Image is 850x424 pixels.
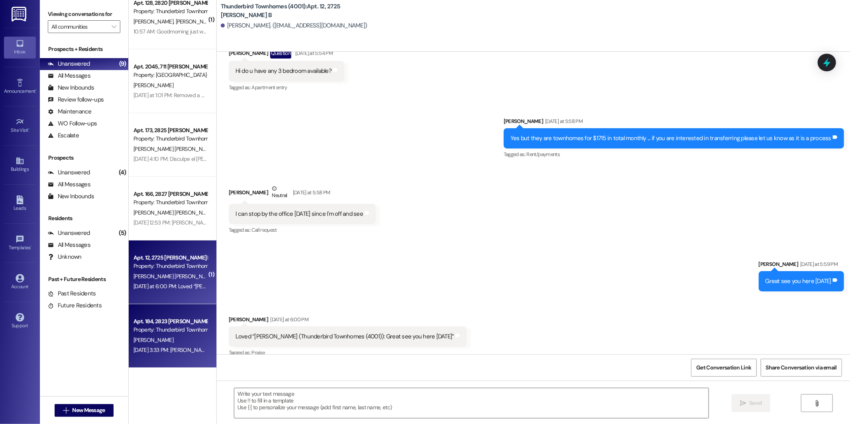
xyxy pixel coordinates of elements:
[40,275,128,283] div: Past + Future Residents
[4,272,36,293] a: Account
[766,277,831,285] div: Great see you here [DATE]
[229,315,467,326] div: [PERSON_NAME]
[229,347,467,358] div: Tagged as:
[252,349,265,356] span: Praise
[48,107,92,116] div: Maintenance
[133,346,219,354] div: [DATE] 3:33 PM: [PERSON_NAME]! 😊
[48,96,104,104] div: Review follow-ups
[29,126,30,132] span: •
[133,219,444,226] div: [DATE] 12:53 PM: [PERSON_NAME]. Muchisimas gracias. Ya gestionamos la instalacion para este proxi...
[133,262,207,270] div: Property: Thunderbird Townhomes (4001)
[229,184,376,204] div: [PERSON_NAME]
[133,126,207,135] div: Apt. 173, 2825 [PERSON_NAME]
[133,18,176,25] span: [PERSON_NAME]
[31,244,32,249] span: •
[133,209,217,216] span: [PERSON_NAME] [PERSON_NAME]
[48,131,79,140] div: Escalate
[112,23,116,30] i: 
[749,399,762,407] span: Send
[221,21,367,30] div: [PERSON_NAME]. ([EMAIL_ADDRESS][DOMAIN_NAME])
[766,363,837,372] span: Share Conversation via email
[543,117,583,125] div: [DATE] at 5:58 PM
[133,326,207,334] div: Property: Thunderbird Townhomes (4001)
[48,119,97,128] div: WO Follow-ups
[510,134,831,143] div: Yes but they are townhomes for $1715 in total monthly ... if you are interested in transferring p...
[696,363,751,372] span: Get Conversation Link
[40,154,128,162] div: Prospects
[798,260,838,268] div: [DATE] at 5:59 PM
[252,84,287,91] span: Apartment entry
[133,92,603,99] div: [DATE] at 1:01 PM: Removed a heart from “ ([GEOGRAPHIC_DATA] (4027)): Good morning, I was inform ...
[133,190,207,198] div: Apt. 166, 2827 [PERSON_NAME]
[48,60,90,68] div: Unanswered
[48,253,82,261] div: Unknown
[63,407,69,414] i: 
[4,233,36,254] a: Templates •
[117,58,128,70] div: (9)
[504,117,844,128] div: [PERSON_NAME]
[4,154,36,176] a: Buildings
[40,45,128,53] div: Prospects + Residents
[48,301,102,310] div: Future Residents
[72,406,105,414] span: New Message
[229,82,344,93] div: Tagged as:
[527,151,560,158] span: Rent/payments
[133,63,207,71] div: Apt. 2045, 711 [PERSON_NAME] F
[814,400,820,406] i: 
[4,311,36,332] a: Support
[759,260,844,271] div: [PERSON_NAME]
[117,227,128,239] div: (5)
[133,28,400,35] div: 10:57 AM: Goodmorning just wanted to make sure you received my text last night, we wish to do the...
[691,359,756,377] button: Get Conversation Link
[133,273,214,280] span: [PERSON_NAME] [PERSON_NAME]
[133,135,207,143] div: Property: Thunderbird Townhomes (4001)
[133,155,464,162] div: [DATE] 4:10 PM: Disculpe el [PERSON_NAME] acondicionado no está enfriando me lo puede checar maña...
[740,400,746,406] i: 
[51,20,108,33] input: All communities
[732,394,770,412] button: Send
[133,317,207,326] div: Apt. 184, 2823 [PERSON_NAME]
[48,168,90,177] div: Unanswered
[4,193,36,215] a: Leads
[4,37,36,58] a: Inbox
[117,166,128,179] div: (4)
[48,180,90,189] div: All Messages
[133,7,207,16] div: Property: Thunderbird Townhomes (4001)
[48,241,90,249] div: All Messages
[55,404,114,417] button: New Message
[268,315,308,324] div: [DATE] at 6:00 PM
[40,214,128,223] div: Residents
[229,224,376,236] div: Tagged as:
[48,229,90,237] div: Unanswered
[133,82,173,89] span: [PERSON_NAME]
[229,48,344,61] div: [PERSON_NAME]
[236,332,454,341] div: Loved “[PERSON_NAME] (Thunderbird Townhomes (4001)): Great see you here [DATE]”
[252,227,277,233] span: Call request
[133,254,207,262] div: Apt. 12, 2725 [PERSON_NAME] B
[236,210,363,218] div: I can stop by the office [DATE] since I'm off and see
[12,7,28,21] img: ResiDesk Logo
[236,67,332,75] div: Hi do u have any 3 bedroom available?
[48,8,120,20] label: Viewing conversations for
[761,359,842,377] button: Share Conversation via email
[504,148,844,160] div: Tagged as:
[35,87,37,93] span: •
[133,71,207,79] div: Property: [GEOGRAPHIC_DATA] (4027)
[291,188,330,197] div: [DATE] at 5:58 PM
[48,192,94,201] div: New Inbounds
[221,2,380,20] b: Thunderbird Townhomes (4001): Apt. 12, 2725 [PERSON_NAME] B
[48,84,94,92] div: New Inbounds
[175,18,215,25] span: [PERSON_NAME]
[48,72,90,80] div: All Messages
[133,336,173,344] span: [PERSON_NAME]
[133,283,379,290] div: [DATE] at 6:00 PM: Loved “[PERSON_NAME] (Thunderbird Townhomes (4001)): Great see you here [DATE]”
[4,115,36,137] a: Site Visit •
[48,289,96,298] div: Past Residents
[293,49,333,57] div: [DATE] at 5:54 PM
[270,48,291,58] div: Question
[133,198,207,207] div: Property: Thunderbird Townhomes (4001)
[270,184,289,201] div: Neutral
[133,145,214,152] span: [PERSON_NAME] [PERSON_NAME]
